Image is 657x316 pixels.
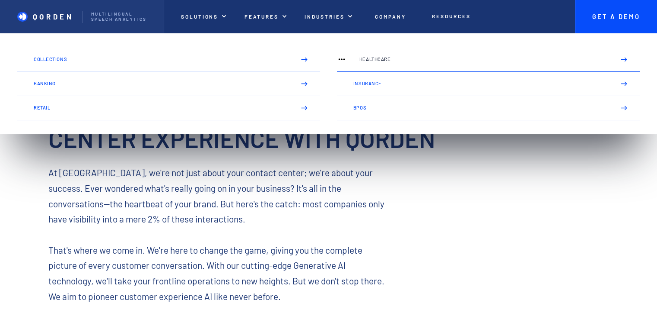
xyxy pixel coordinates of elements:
[359,57,608,62] p: Healthcare
[337,96,640,120] a: BPOs
[34,105,289,110] p: Retail
[337,48,640,72] a: Healthcare
[244,13,279,19] p: features
[337,72,640,96] a: Insurance
[584,13,648,21] p: Get A Demo
[33,12,74,21] p: QORDEN
[34,57,289,62] p: Collections
[91,12,155,22] p: Multilingual Speech analytics
[375,13,406,19] p: Company
[353,81,608,86] p: Insurance
[17,48,320,72] a: Collections
[17,96,320,120] a: Retail
[34,81,289,86] p: Banking
[432,13,470,19] p: Resources
[353,105,608,110] p: BPOs
[181,13,218,19] p: Solutions
[17,72,320,96] a: Banking
[305,13,344,19] p: Industries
